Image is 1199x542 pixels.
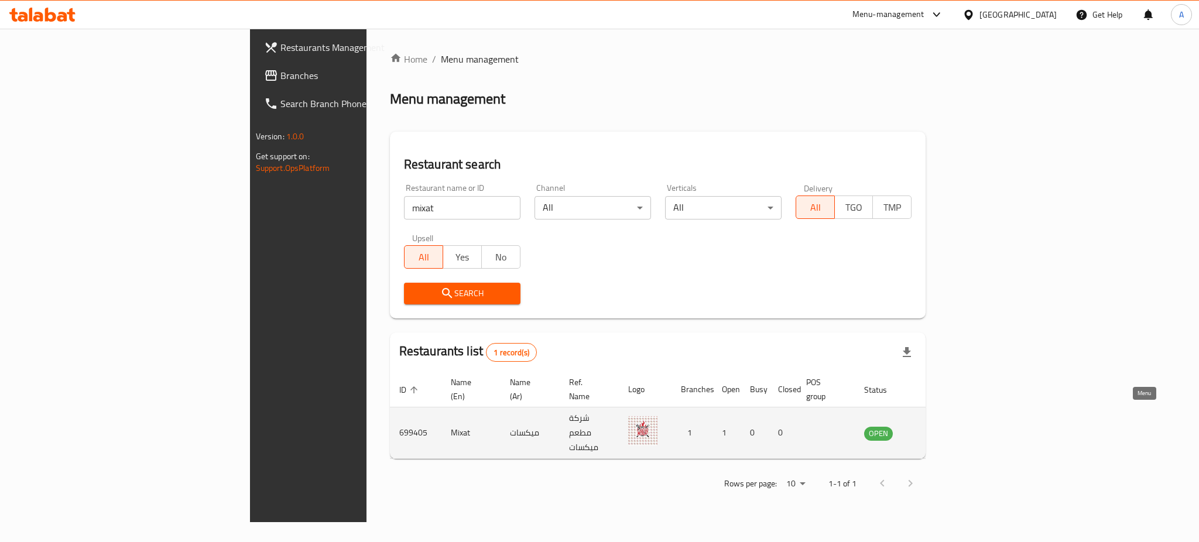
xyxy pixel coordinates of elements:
th: Logo [619,372,672,407]
th: Busy [741,372,769,407]
td: Mixat [441,407,501,459]
td: شركة مطعم ميكسات [560,407,619,459]
a: Restaurants Management [255,33,450,61]
div: Rows per page: [782,475,810,493]
button: TGO [834,195,873,219]
h2: Restaurant search [404,156,912,173]
img: Mixat [628,416,657,445]
h2: Restaurants list [399,342,537,362]
div: Menu-management [852,8,924,22]
div: Total records count [486,343,537,362]
span: Version: [256,129,285,144]
span: Restaurants Management [280,40,441,54]
button: All [404,245,443,269]
span: Search [413,286,511,301]
td: 1 [712,407,741,459]
th: Closed [769,372,797,407]
h2: Menu management [390,90,505,108]
a: Branches [255,61,450,90]
span: Status [864,383,902,397]
p: 1-1 of 1 [828,476,857,491]
td: 1 [672,407,712,459]
th: Branches [672,372,712,407]
span: Branches [280,68,441,83]
span: Name (En) [451,375,487,403]
td: ميكسات [501,407,560,459]
button: Search [404,283,520,304]
nav: breadcrumb [390,52,926,66]
span: Search Branch Phone [280,97,441,111]
div: All [535,196,651,219]
div: Export file [893,338,921,366]
td: 0 [741,407,769,459]
span: TGO [840,199,869,216]
span: Get support on: [256,149,310,164]
div: OPEN [864,427,893,441]
th: Action [916,372,957,407]
table: enhanced table [390,372,957,459]
span: A [1179,8,1184,21]
span: All [409,249,439,266]
span: No [487,249,516,266]
span: 1 record(s) [487,347,536,358]
button: Yes [443,245,482,269]
span: 1.0.0 [286,129,304,144]
label: Delivery [804,184,833,192]
button: TMP [872,195,912,219]
span: Ref. Name [569,375,605,403]
p: Rows per page: [724,476,777,491]
a: Support.OpsPlatform [256,160,330,176]
a: Search Branch Phone [255,90,450,118]
span: Yes [448,249,477,266]
span: ID [399,383,422,397]
td: 0 [769,407,797,459]
span: All [801,199,830,216]
span: TMP [878,199,907,216]
span: Name (Ar) [510,375,546,403]
div: [GEOGRAPHIC_DATA] [979,8,1057,21]
input: Search for restaurant name or ID.. [404,196,520,219]
label: Upsell [412,234,434,242]
button: No [481,245,520,269]
span: Menu management [441,52,519,66]
button: All [796,195,835,219]
th: Open [712,372,741,407]
span: OPEN [864,427,893,440]
span: POS group [806,375,841,403]
div: All [665,196,782,219]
